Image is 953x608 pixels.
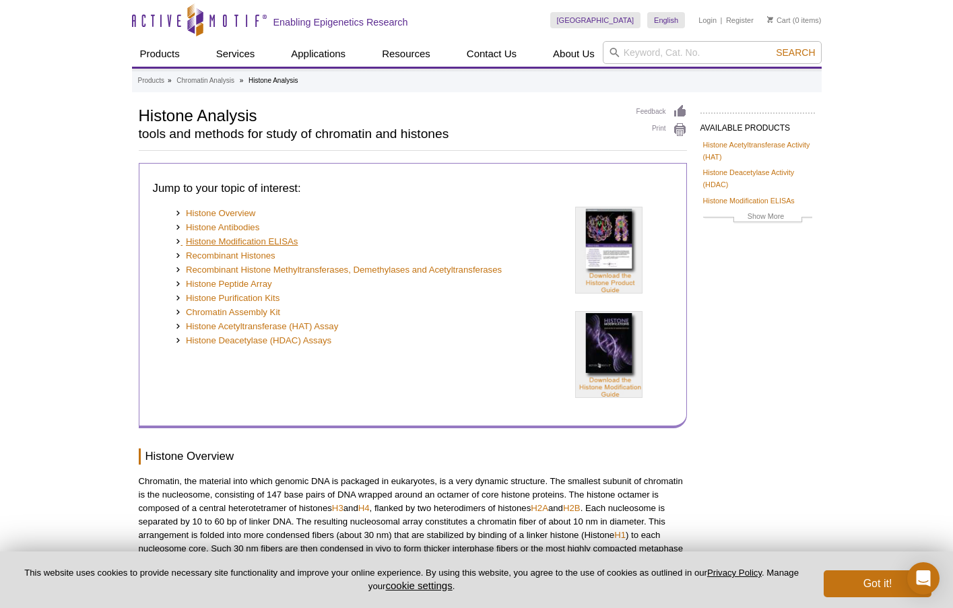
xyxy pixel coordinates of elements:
a: Histone Modification ELISAs [703,195,795,207]
a: Services [208,41,263,67]
li: (0 items) [767,12,822,28]
a: Products [138,75,164,87]
a: [GEOGRAPHIC_DATA] [550,12,641,28]
a: Histone Acetyltransferase (HAT) Assay [175,320,339,334]
a: Resources [374,41,438,67]
button: Search [772,46,819,59]
a: Histone Acetyltransferase Activity (HAT) [703,139,812,163]
img: Histone Product Guide [575,207,643,294]
a: About Us [545,41,603,67]
li: Histone Analysis [249,77,298,84]
a: Histone Overview [175,207,256,221]
span: Search [776,47,815,58]
a: Register [726,15,754,25]
a: H1 [614,530,626,540]
a: Histone Deacetylase Activity (HDAC) [703,166,812,191]
a: H3 [332,503,343,513]
a: Recombinant Histones [175,249,275,263]
button: Got it! [824,570,931,597]
a: Histone Peptide Array [175,277,272,292]
h2: AVAILABLE PRODUCTS [700,112,815,137]
li: | [721,12,723,28]
a: Show More [703,210,812,226]
li: » [240,77,244,84]
a: Applications [283,41,354,67]
li: » [168,77,172,84]
a: Chromatin Assembly Kit [175,306,281,320]
a: English [647,12,685,28]
a: Histone Antibodies [175,221,260,235]
a: Products [132,41,188,67]
a: Histone Modification ELISAs [175,235,298,249]
a: H2A [531,503,548,513]
h2: tools and methods for study of chromatin and histones [139,128,623,140]
h2: Enabling Epigenetics Research [273,16,408,28]
a: Cart [767,15,791,25]
h3: Jump to your topic of interest: [153,180,673,197]
img: Histone Modification Guide [575,311,643,398]
a: Contact Us [459,41,525,67]
input: Keyword, Cat. No. [603,41,822,64]
a: H4 [358,503,370,513]
a: Print [636,123,687,137]
a: Feedback [636,104,687,119]
h1: Histone Analysis [139,104,623,125]
a: H2B [563,503,581,513]
img: Your Cart [767,16,773,23]
h3: Histone Overview [139,448,687,465]
a: Login [698,15,717,25]
a: Chromatin Analysis [176,75,234,87]
div: Open Intercom Messenger [907,562,940,595]
button: cookie settings [385,580,452,591]
a: Recombinant Histone Methyltransferases, Demethylases and Acetyltransferases [175,263,502,277]
a: Histone Deacetylase (HDAC) Assays [175,334,332,348]
p: Chromatin, the material into which genomic DNA is packaged in eukaryotes, is a very dynamic struc... [139,475,687,569]
p: This website uses cookies to provide necessary site functionality and improve your online experie... [22,567,801,593]
a: Histone Purification Kits [175,292,280,306]
a: Privacy Policy [707,568,762,578]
